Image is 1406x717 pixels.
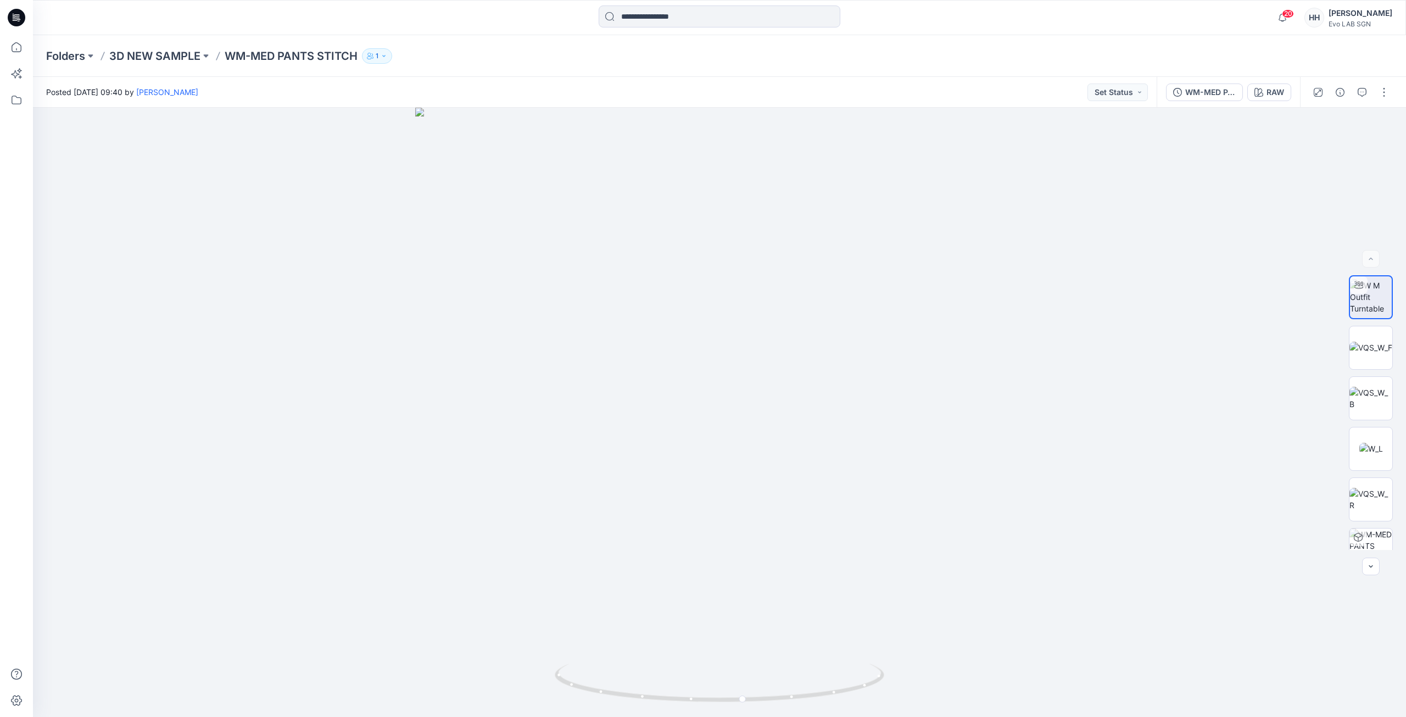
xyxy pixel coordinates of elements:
[136,87,198,97] a: [PERSON_NAME]
[109,48,200,64] a: 3D NEW SAMPLE
[225,48,358,64] p: WM-MED PANTS STITCH
[362,48,392,64] button: 1
[46,48,85,64] a: Folders
[376,50,378,62] p: 1
[1166,84,1243,101] button: WM-MED PANTS STITCH
[1282,9,1294,18] span: 20
[1266,86,1284,98] div: RAW
[1185,86,1236,98] div: WM-MED PANTS STITCH
[46,86,198,98] span: Posted [DATE] 09:40 by
[1349,342,1392,353] img: VQS_W_F
[1349,488,1392,511] img: VQS_W_R
[1247,84,1291,101] button: RAW
[1350,280,1392,314] img: BW M Outfit Turntable
[1359,443,1383,454] img: W_L
[1349,387,1392,410] img: VQS_W_B
[1304,8,1324,27] div: HH
[1349,529,1392,571] img: WM-MED PANTS STITCH RAW
[1331,84,1349,101] button: Details
[1329,7,1392,20] div: [PERSON_NAME]
[1329,20,1392,28] div: Evo LAB SGN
